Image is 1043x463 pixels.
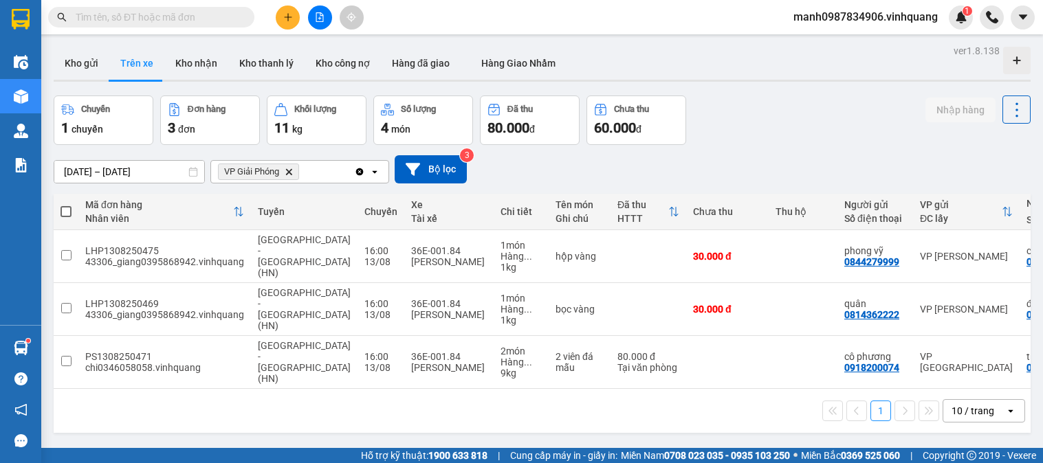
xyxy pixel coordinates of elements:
[844,256,899,267] div: 0844279999
[556,199,604,210] div: Tên món
[501,357,542,368] div: Hàng thông thường
[258,206,351,217] div: Tuyến
[501,346,542,357] div: 2 món
[844,351,906,362] div: cô phương
[258,340,351,384] span: [GEOGRAPHIC_DATA] - [GEOGRAPHIC_DATA] (HN)
[556,304,604,315] div: bọc vàng
[364,298,397,309] div: 16:00
[85,351,244,362] div: PS1308250471
[529,124,535,135] span: đ
[178,124,195,135] span: đơn
[1003,47,1031,74] div: Tạo kho hàng mới
[258,287,351,331] span: [GEOGRAPHIC_DATA] - [GEOGRAPHIC_DATA] (HN)
[78,194,251,230] th: Toggle SortBy
[793,453,798,458] span: ⚪️
[617,199,668,210] div: Đã thu
[276,5,300,30] button: plus
[411,199,487,210] div: Xe
[844,309,899,320] div: 0814362222
[54,161,204,183] input: Select a date range.
[693,206,762,217] div: Chưa thu
[305,47,381,80] button: Kho công nợ
[870,400,891,421] button: 1
[460,148,474,162] sup: 3
[364,362,397,373] div: 13/08
[844,245,906,256] div: phong vỹ
[955,11,967,23] img: icon-new-feature
[782,8,949,25] span: manh0987834906.vinhquang
[913,194,1020,230] th: Toggle SortBy
[411,245,487,256] div: 36E-001.84
[1005,405,1016,416] svg: open
[844,362,899,373] div: 0918200074
[910,448,912,463] span: |
[81,104,110,114] div: Chuyến
[283,12,293,22] span: plus
[428,450,487,461] strong: 1900 633 818
[308,5,332,30] button: file-add
[776,206,831,217] div: Thu hộ
[364,245,397,256] div: 16:00
[920,213,1002,224] div: ĐC lấy
[501,315,542,326] div: 1 kg
[967,451,976,460] span: copyright
[844,298,906,309] div: quân
[302,165,303,179] input: Selected VP Giải Phóng.
[801,448,900,463] span: Miền Bắc
[14,341,28,355] img: warehouse-icon
[364,256,397,267] div: 13/08
[224,166,279,177] span: VP Giải Phóng
[85,362,244,373] div: chi0346058058.vinhquang
[411,351,487,362] div: 36E-001.84
[168,120,175,136] span: 3
[340,5,364,30] button: aim
[664,450,790,461] strong: 0708 023 035 - 0935 103 250
[164,47,228,80] button: Kho nhận
[395,155,467,183] button: Bộ lọc
[109,47,164,80] button: Trên xe
[501,304,542,315] div: Hàng thông thường
[510,448,617,463] span: Cung cấp máy in - giấy in:
[411,362,487,373] div: [PERSON_NAME]
[364,309,397,320] div: 13/08
[952,404,994,418] div: 10 / trang
[501,368,542,379] div: 9 kg
[26,339,30,343] sup: 1
[14,158,28,172] img: solution-icon
[480,95,580,145] button: Đã thu80.000đ
[14,124,28,138] img: warehouse-icon
[556,351,604,373] div: 2 viên đá mẫu
[85,199,233,210] div: Mã đơn hàng
[274,120,289,136] span: 11
[920,199,1002,210] div: VP gửi
[381,47,461,80] button: Hàng đã giao
[954,43,1000,58] div: ver 1.8.138
[354,166,365,177] svg: Clear all
[85,309,244,320] div: 43306_giang0395868942.vinhquang
[693,304,762,315] div: 30.000 đ
[844,199,906,210] div: Người gửi
[621,448,790,463] span: Miền Nam
[364,206,397,217] div: Chuyến
[986,11,998,23] img: phone-icon
[12,9,30,30] img: logo-vxr
[501,240,542,251] div: 1 món
[228,47,305,80] button: Kho thanh lý
[524,357,532,368] span: ...
[611,194,686,230] th: Toggle SortBy
[57,12,67,22] span: search
[501,262,542,273] div: 1 kg
[76,10,238,25] input: Tìm tên, số ĐT hoặc mã đơn
[361,448,487,463] span: Hỗ trợ kỹ thuật:
[556,251,604,262] div: hộp vàng
[85,245,244,256] div: LHP1308250475
[487,120,529,136] span: 80.000
[391,124,410,135] span: món
[693,251,762,262] div: 30.000 đ
[14,372,28,385] span: question-circle
[507,104,533,114] div: Đã thu
[636,124,641,135] span: đ
[844,213,906,224] div: Số điện thoại
[501,251,542,262] div: Hàng thông thường
[72,124,103,135] span: chuyến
